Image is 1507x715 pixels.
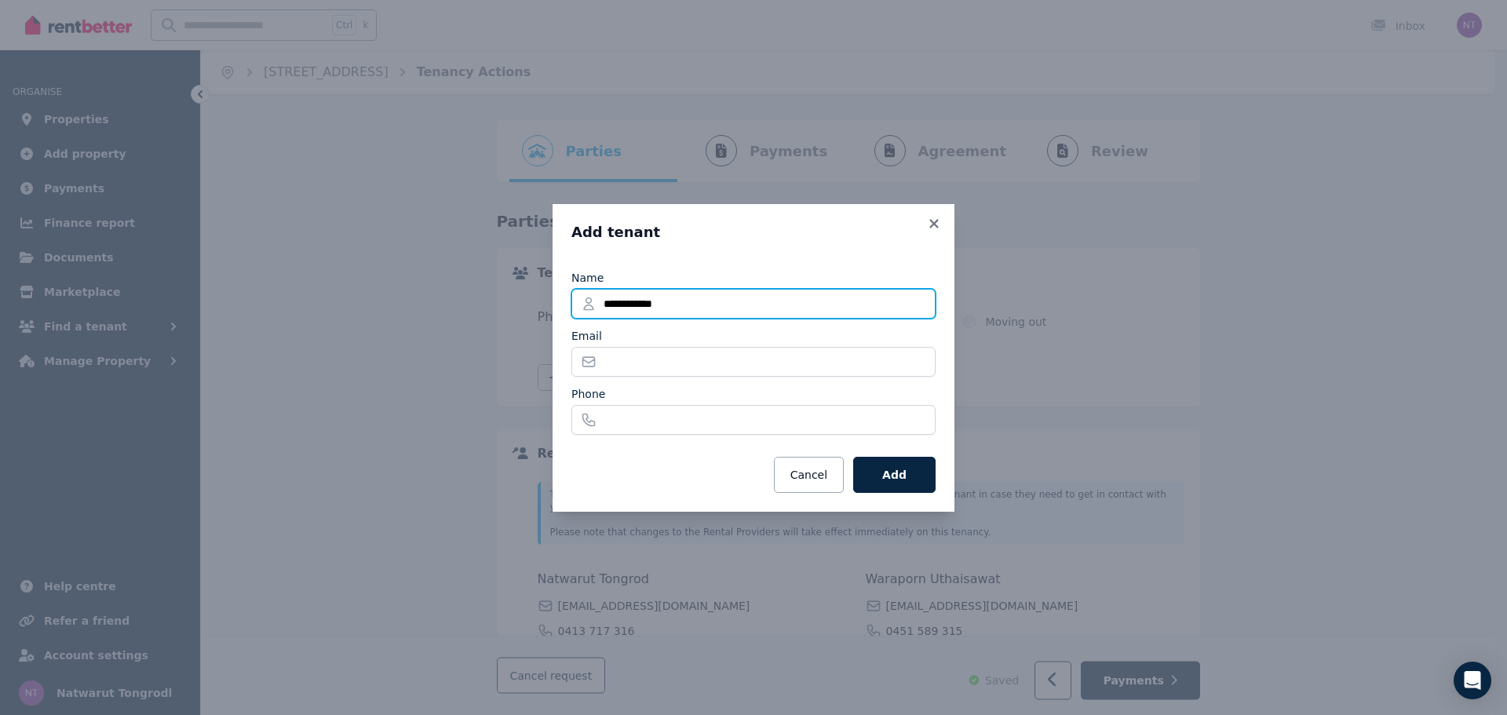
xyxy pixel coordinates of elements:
label: Phone [571,386,605,402]
button: Cancel [774,457,844,493]
label: Email [571,328,602,344]
h3: Add tenant [571,223,936,242]
button: Add [853,457,936,493]
label: Name [571,270,604,286]
div: Open Intercom Messenger [1454,662,1491,699]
